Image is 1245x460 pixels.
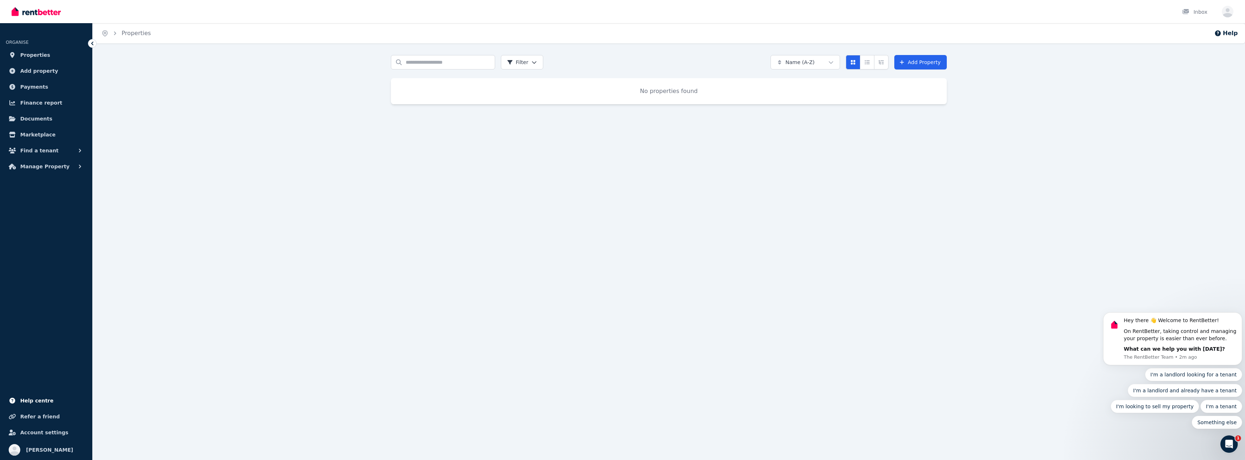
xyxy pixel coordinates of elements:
span: Documents [20,114,52,123]
span: [PERSON_NAME] [26,446,73,454]
img: RentBetter [12,6,61,17]
span: Find a tenant [20,146,59,155]
span: Refer a friend [20,412,60,421]
a: Account settings [6,425,86,440]
button: Filter [501,55,543,69]
button: Help [1214,29,1238,38]
div: Inbox [1182,8,1207,16]
a: Help centre [6,393,86,408]
a: Refer a friend [6,409,86,424]
span: Manage Property [20,162,69,171]
span: Payments [20,83,48,91]
a: Payments [6,80,86,94]
button: Name (A-Z) [771,55,840,69]
span: ORGANISE [6,40,29,45]
a: Documents [6,111,86,126]
iframe: Intercom notifications message [1100,241,1245,440]
span: Filter [507,59,528,66]
a: Add Property [894,55,947,69]
span: Help centre [20,396,54,405]
p: No properties found [400,87,938,96]
a: Add property [6,64,86,78]
button: Compact list view [860,55,874,69]
span: Name (A-Z) [785,59,815,66]
iframe: Intercom live chat [1220,435,1238,453]
a: Marketplace [6,127,86,142]
span: Finance report [20,98,62,107]
div: View options [846,55,889,69]
span: Properties [20,51,50,59]
a: Properties [122,30,151,37]
button: Find a tenant [6,143,86,158]
a: Properties [6,48,86,62]
span: Marketplace [20,130,55,139]
button: Expanded list view [874,55,889,69]
a: Finance report [6,96,86,110]
span: Account settings [20,428,68,437]
button: Manage Property [6,159,86,174]
span: 1 [1235,435,1241,441]
span: Add property [20,67,58,75]
nav: Breadcrumb [93,23,160,43]
button: Card view [846,55,860,69]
